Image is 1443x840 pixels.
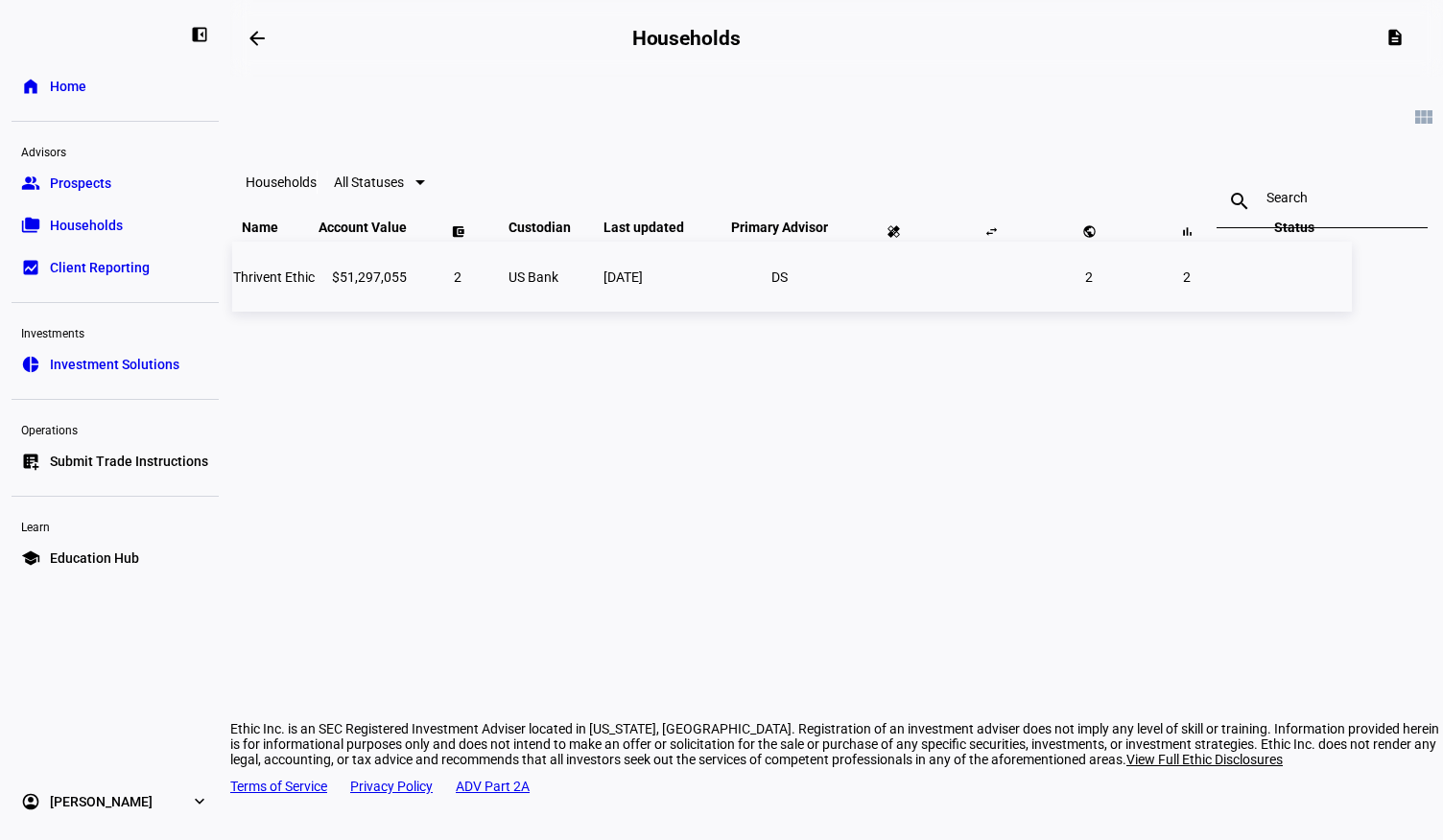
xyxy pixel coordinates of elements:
div: Operations [12,415,219,442]
mat-icon: description [1385,28,1405,47]
a: groupProspects [12,164,219,202]
eth-mat-symbol: account_circle [21,792,40,811]
span: 2 [1085,269,1093,285]
a: Terms of Service [230,779,327,794]
div: Learn [12,512,219,539]
span: All Statuses [334,175,404,190]
a: pie_chartInvestment Solutions [12,345,219,384]
a: homeHome [12,67,219,105]
span: Last updated [603,220,713,235]
div: Ethic Inc. is an SEC Registered Investment Adviser located in [US_STATE], [GEOGRAPHIC_DATA]. Regi... [230,721,1443,767]
span: Households [50,216,123,235]
mat-icon: search [1217,190,1263,213]
span: Prospects [50,174,111,193]
eth-mat-symbol: list_alt_add [21,452,40,471]
span: Education Hub [50,548,139,568]
eth-mat-symbol: school [21,548,40,568]
eth-data-table-title: Households [246,175,317,190]
span: Home [50,77,86,96]
span: [DATE] [603,269,643,285]
li: DS [763,260,797,294]
span: Status [1260,220,1329,235]
span: Account Value [319,220,407,235]
span: Submit Trade Instructions [50,452,208,471]
a: ADV Part 2A [456,779,530,794]
span: View Full Ethic Disclosures [1126,752,1283,767]
span: Investment Solutions [50,355,179,374]
span: Primary Advisor [717,220,842,235]
span: Thrivent Ethic [233,269,315,285]
td: $51,297,055 [318,242,408,312]
input: Search [1266,190,1378,205]
span: Name [242,220,307,235]
eth-mat-symbol: left_panel_close [190,25,209,44]
eth-mat-symbol: group [21,174,40,193]
eth-mat-symbol: bid_landscape [21,258,40,277]
eth-mat-symbol: pie_chart [21,355,40,374]
div: Investments [12,318,219,345]
div: Advisors [12,137,219,164]
span: 2 [1183,269,1191,285]
a: Privacy Policy [350,779,433,794]
span: Custodian [509,220,600,235]
a: bid_landscapeClient Reporting [12,248,219,287]
eth-mat-symbol: home [21,77,40,96]
span: Client Reporting [50,258,150,277]
eth-mat-symbol: expand_more [190,792,209,811]
mat-icon: arrow_backwards [246,27,269,50]
a: folder_copyHouseholds [12,206,219,245]
span: 2 [454,269,461,285]
h2: Households [632,27,741,50]
mat-icon: view_module [1412,105,1435,128]
span: [PERSON_NAME] [50,792,153,811]
eth-mat-symbol: folder_copy [21,216,40,235]
span: US Bank [509,269,558,285]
